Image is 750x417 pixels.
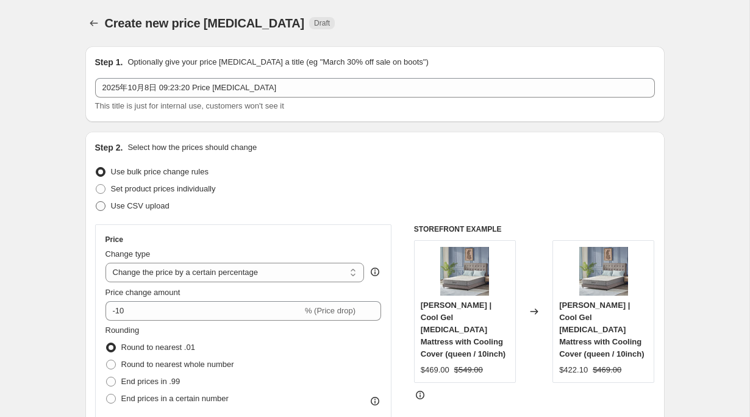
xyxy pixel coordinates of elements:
[559,364,588,376] div: $422.10
[95,141,123,154] h2: Step 2.
[121,394,229,403] span: End prices in a certain number
[421,301,505,358] span: [PERSON_NAME] | Cool Gel [MEDICAL_DATA] Mattress with Cooling Cover (queen / 10inch)
[111,184,216,193] span: Set product prices individually
[421,364,449,376] div: $469.00
[454,364,483,376] strike: $549.00
[127,56,428,68] p: Optionally give your price [MEDICAL_DATA] a title (eg "March 30% off sale on boots")
[105,288,180,297] span: Price change amount
[121,360,234,369] span: Round to nearest whole number
[105,326,140,335] span: Rounding
[305,306,355,315] span: % (Price drop)
[121,343,195,352] span: Round to nearest .01
[105,249,151,258] span: Change type
[105,235,123,244] h3: Price
[559,301,644,358] span: [PERSON_NAME] | Cool Gel [MEDICAL_DATA] Mattress with Cooling Cover (queen / 10inch)
[105,16,305,30] span: Create new price [MEDICAL_DATA]
[105,301,302,321] input: -15
[579,247,628,296] img: 9a3d43f4-e9c2-4c65-b832-8ee546666f21.7af95174c055b34ce056da7847ed1f7a_80x.jpg
[95,56,123,68] h2: Step 1.
[121,377,180,386] span: End prices in .99
[95,78,655,98] input: 30% off holiday sale
[593,364,621,376] strike: $469.00
[95,101,284,110] span: This title is just for internal use, customers won't see it
[314,18,330,28] span: Draft
[111,201,170,210] span: Use CSV upload
[369,266,381,278] div: help
[127,141,257,154] p: Select how the prices should change
[111,167,209,176] span: Use bulk price change rules
[440,247,489,296] img: 9a3d43f4-e9c2-4c65-b832-8ee546666f21.7af95174c055b34ce056da7847ed1f7a_80x.jpg
[414,224,655,234] h6: STOREFRONT EXAMPLE
[85,15,102,32] button: Price change jobs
